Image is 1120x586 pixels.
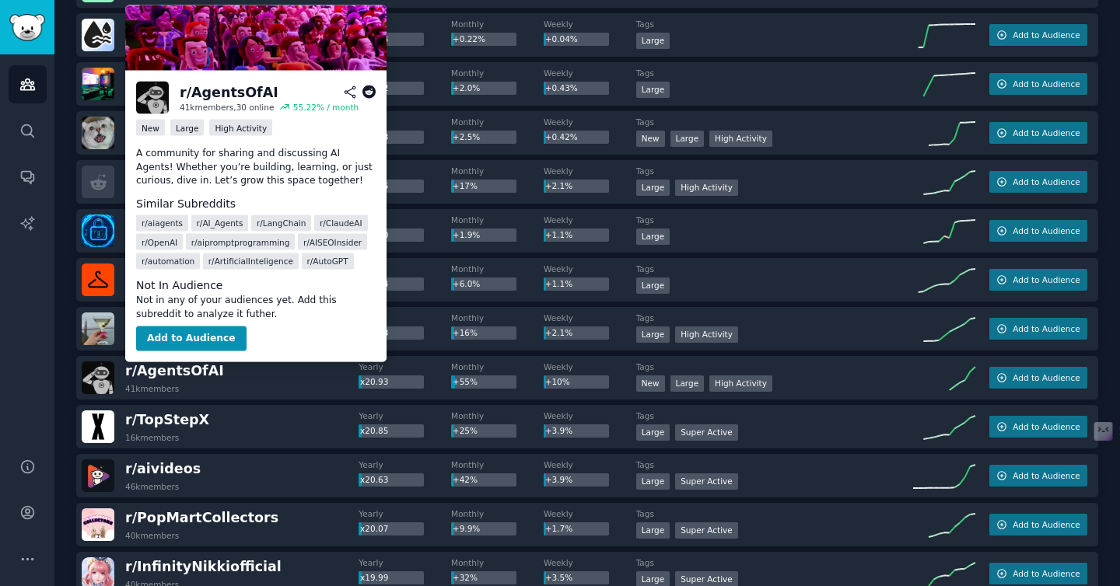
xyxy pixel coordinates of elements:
[451,508,544,519] dt: Monthly
[208,256,293,267] span: r/ ArtificialInteligence
[180,102,274,113] div: 41k members, 30 online
[125,5,387,71] img: AgentsOfAI
[544,263,636,274] dt: Weekly
[142,218,183,228] span: r/ aiagents
[359,215,451,225] dt: Yearly
[451,557,544,568] dt: Monthly
[125,432,179,443] div: 16k members
[360,524,388,533] span: x20.07
[453,573,478,582] span: +32%
[636,19,913,30] dt: Tags
[125,461,201,476] span: r/ aivideos
[359,263,451,274] dt: Yearly
[545,230,572,239] span: +1.1%
[82,312,114,345] img: SFbitcheswithtaste
[360,426,388,435] span: x20.85
[82,117,114,149] img: CattyInvestors
[636,68,913,78] dt: Tags
[989,416,1087,438] button: Add to Audience
[320,218,362,228] span: r/ ClaudeAI
[544,117,636,127] dt: Weekly
[453,34,485,44] span: +0.22%
[989,563,1087,584] button: Add to Audience
[359,508,451,519] dt: Yearly
[544,557,636,568] dt: Weekly
[125,383,179,394] div: 41k members
[675,522,738,539] div: Super Active
[989,367,1087,389] button: Add to Audience
[636,508,913,519] dt: Tags
[636,473,670,490] div: Large
[170,120,205,136] div: Large
[545,34,578,44] span: +0.04%
[82,263,114,296] img: runningfashion
[451,215,544,225] dt: Monthly
[1013,470,1080,481] span: Add to Audience
[359,459,451,470] dt: Yearly
[82,361,114,394] img: AgentsOfAI
[142,236,177,247] span: r/ OpenAI
[636,522,670,539] div: Large
[545,132,578,141] span: +0.42%
[544,215,636,225] dt: Weekly
[545,83,578,92] span: +0.43%
[359,361,451,372] dt: Yearly
[359,312,451,323] dt: Yearly
[544,459,636,470] dt: Weekly
[636,410,913,421] dt: Tags
[636,82,670,98] div: Large
[453,475,478,484] span: +42%
[307,256,348,267] span: r/ AutoGPT
[303,236,362,247] span: r/ AISEOInsider
[636,166,913,176] dt: Tags
[709,131,772,147] div: High Activity
[670,375,705,392] div: Large
[82,215,114,247] img: DigitalPrivacy
[82,508,114,541] img: PopMartCollectors
[453,524,480,533] span: +9.9%
[451,459,544,470] dt: Monthly
[9,14,45,41] img: GummySearch logo
[359,166,451,176] dt: Yearly
[197,218,243,228] span: r/ AI_Agents
[636,33,670,49] div: Large
[636,326,670,343] div: Large
[359,19,451,30] dt: Yearly
[1013,225,1080,236] span: Add to Audience
[1013,568,1080,579] span: Add to Audience
[670,131,705,147] div: Large
[82,459,114,492] img: aivideos
[989,465,1087,487] button: Add to Audience
[545,475,572,484] span: +3.9%
[544,508,636,519] dt: Weekly
[545,181,572,190] span: +2.1%
[1013,274,1080,285] span: Add to Audience
[451,117,544,127] dt: Monthly
[136,120,165,136] div: New
[451,166,544,176] dt: Monthly
[1013,78,1080,89] span: Add to Audience
[709,375,772,392] div: High Activity
[675,424,738,441] div: Super Active
[636,375,665,392] div: New
[636,180,670,196] div: Large
[453,83,480,92] span: +2.0%
[544,361,636,372] dt: Weekly
[989,122,1087,144] button: Add to Audience
[453,279,480,288] span: +6.0%
[545,524,572,533] span: +1.7%
[1013,127,1080,138] span: Add to Audience
[989,220,1087,242] button: Add to Audience
[451,263,544,274] dt: Monthly
[989,269,1087,291] button: Add to Audience
[136,82,169,114] img: AgentsOfAI
[636,228,670,245] div: Large
[451,312,544,323] dt: Monthly
[136,326,247,351] button: Add to Audience
[125,412,209,427] span: r/ TopStepX
[544,68,636,78] dt: Weekly
[125,559,282,574] span: r/ InfinityNikkiofficial
[359,68,451,78] dt: Yearly
[544,312,636,323] dt: Weekly
[125,510,278,525] span: r/ PopMartCollectors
